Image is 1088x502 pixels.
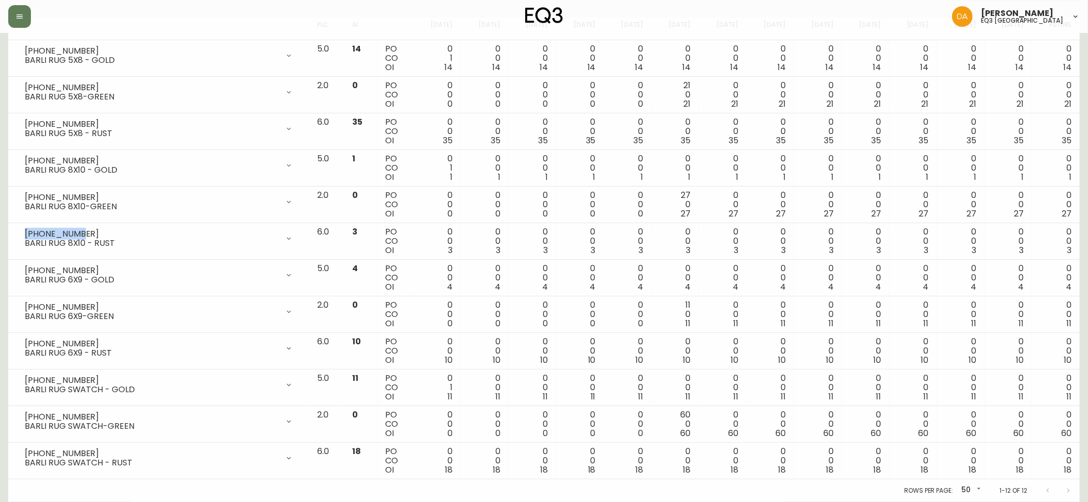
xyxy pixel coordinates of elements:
div: [PHONE_NUMBER] [25,83,279,92]
span: 0 [638,208,643,220]
div: 0 0 [517,300,548,328]
div: 0 0 [660,154,690,182]
div: 0 0 [755,300,786,328]
span: 21 [922,98,929,110]
div: [PHONE_NUMBER]BARLI RUG 6X9 - GOLD [16,264,301,287]
span: 27 [824,208,834,220]
div: 0 0 [1040,227,1072,255]
div: 0 0 [945,191,976,219]
div: 21 0 [660,81,690,109]
span: 0 [591,98,596,110]
div: 0 0 [707,300,738,328]
div: 0 0 [660,118,690,145]
span: 21 [1017,98,1024,110]
span: 35 [491,135,500,146]
div: 0 0 [993,300,1024,328]
span: 4 [542,281,548,293]
span: 14 [1063,61,1072,73]
div: 0 0 [612,264,643,292]
span: 3 [829,244,834,256]
span: 11 [1066,317,1072,329]
span: 21 [1064,98,1072,110]
div: 0 0 [422,118,453,145]
div: [PHONE_NUMBER] [25,266,279,275]
div: 0 0 [945,227,976,255]
span: 4 [923,281,929,293]
span: 3 [972,244,976,256]
div: 0 0 [993,191,1024,219]
span: 27 [729,208,738,220]
span: OI [386,281,394,293]
div: 0 0 [1040,44,1072,72]
span: 3 [876,244,881,256]
span: 1 [545,171,548,183]
span: 11 [733,317,738,329]
div: 0 0 [897,118,928,145]
div: 0 0 [850,44,881,72]
span: 3 [352,226,357,238]
div: PO CO [386,154,405,182]
div: 0 0 [707,81,738,109]
span: 35 [352,116,362,128]
td: 5.0 [309,260,344,296]
span: 1 [593,171,596,183]
div: 0 0 [802,81,833,109]
span: 21 [731,98,738,110]
span: 35 [538,135,548,146]
span: 4 [495,281,500,293]
div: 0 0 [517,44,548,72]
div: 0 0 [517,81,548,109]
div: 0 0 [707,227,738,255]
span: 3 [543,244,548,256]
span: 14 [444,61,453,73]
div: 0 0 [469,300,500,328]
span: 35 [1014,135,1024,146]
div: 0 0 [1040,300,1072,328]
span: 0 [543,317,548,329]
span: 4 [352,262,358,274]
span: 4 [875,281,881,293]
span: 0 [495,98,500,110]
div: [PHONE_NUMBER] [25,412,279,422]
div: 0 0 [422,227,453,255]
span: OI [386,61,394,73]
span: 27 [681,208,691,220]
div: 0 0 [755,264,786,292]
div: 0 0 [564,154,595,182]
span: 3 [1067,244,1072,256]
span: 3 [638,244,643,256]
div: 0 1 [422,44,453,72]
span: 1 [450,171,453,183]
div: 0 0 [945,44,976,72]
span: 3 [448,244,453,256]
div: [PHONE_NUMBER] [25,120,279,129]
span: 35 [681,135,691,146]
div: BARLI RUG SWATCH-GREEN [25,422,279,431]
div: 0 0 [945,118,976,145]
div: [PHONE_NUMBER]BARLI RUG SWATCH - GOLD [16,374,301,396]
span: 0 [352,79,358,91]
span: 14 [352,43,361,55]
div: BARLI RUG 5X8 - GOLD [25,56,279,65]
span: 35 [633,135,643,146]
div: 0 0 [802,300,833,328]
div: 0 0 [802,44,833,72]
div: 0 0 [612,191,643,219]
span: 11 [828,317,834,329]
div: 0 1 [422,154,453,182]
span: 4 [733,281,738,293]
span: 21 [826,98,834,110]
div: 0 0 [850,264,881,292]
div: 0 0 [802,264,833,292]
div: 0 0 [755,44,786,72]
div: 0 0 [850,154,881,182]
div: 0 0 [564,118,595,145]
div: 0 0 [564,44,595,72]
div: PO CO [386,81,405,109]
span: 4 [971,281,976,293]
div: 0 0 [993,264,1024,292]
span: 14 [825,61,834,73]
div: [PHONE_NUMBER] [25,229,279,239]
div: 0 0 [897,264,928,292]
div: 0 0 [612,154,643,182]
